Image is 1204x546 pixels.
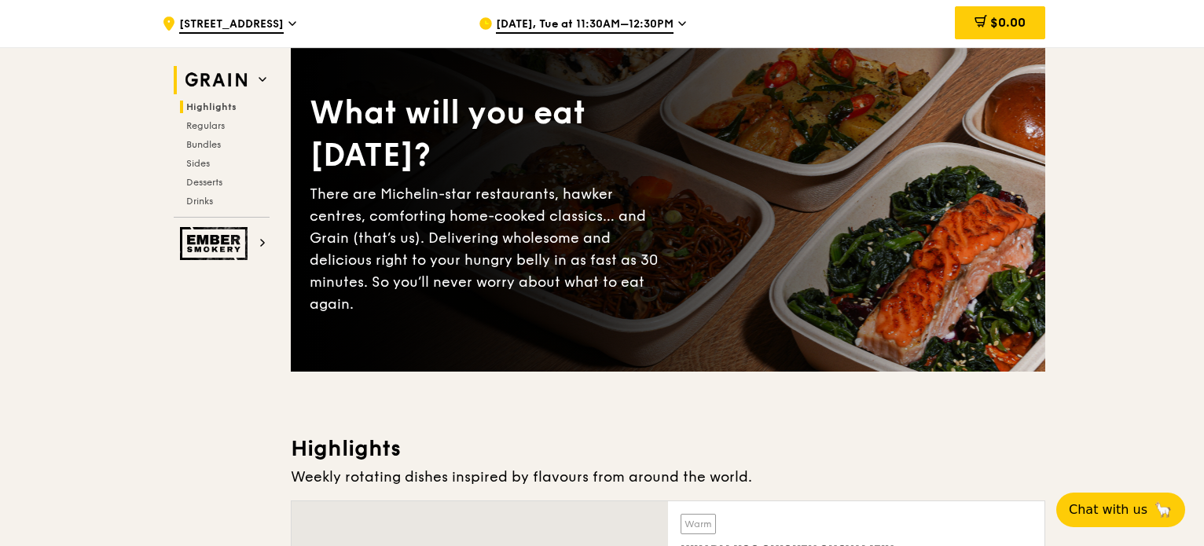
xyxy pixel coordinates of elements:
span: $0.00 [990,15,1026,30]
span: Highlights [186,101,237,112]
img: Grain web logo [180,66,252,94]
span: Desserts [186,177,222,188]
div: There are Michelin-star restaurants, hawker centres, comforting home-cooked classics… and Grain (... [310,183,668,315]
span: Drinks [186,196,213,207]
div: What will you eat [DATE]? [310,92,668,177]
div: Weekly rotating dishes inspired by flavours from around the world. [291,466,1045,488]
span: 🦙 [1154,500,1173,519]
span: [DATE], Tue at 11:30AM–12:30PM [496,16,674,34]
span: Chat with us [1069,500,1147,519]
h3: Highlights [291,434,1045,463]
div: Warm [681,514,716,534]
span: Sides [186,158,210,169]
span: Bundles [186,139,221,150]
span: [STREET_ADDRESS] [179,16,284,34]
img: Ember Smokery web logo [180,227,252,260]
span: Regulars [186,120,225,131]
button: Chat with us🦙 [1056,493,1185,527]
